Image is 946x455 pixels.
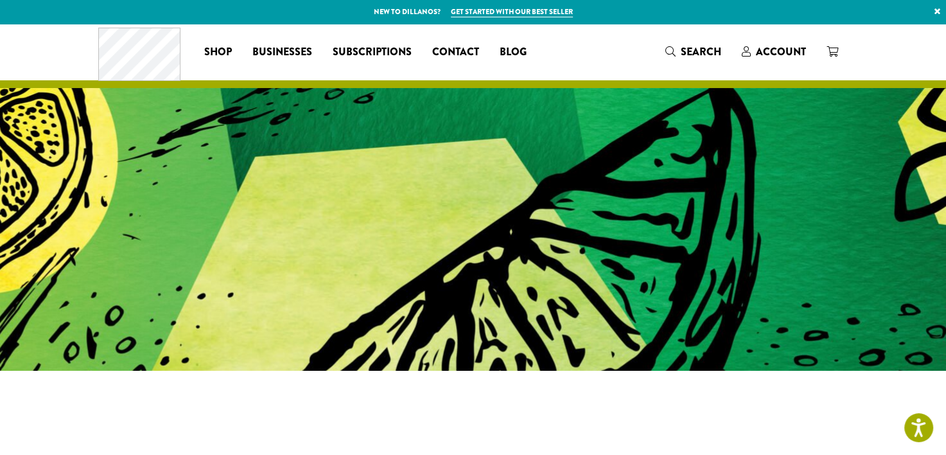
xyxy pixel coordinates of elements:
[194,42,242,62] a: Shop
[681,44,721,59] span: Search
[655,41,731,62] a: Search
[500,44,527,60] span: Blog
[756,44,806,59] span: Account
[204,44,232,60] span: Shop
[432,44,479,60] span: Contact
[333,44,412,60] span: Subscriptions
[252,44,312,60] span: Businesses
[451,6,573,17] a: Get started with our best seller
